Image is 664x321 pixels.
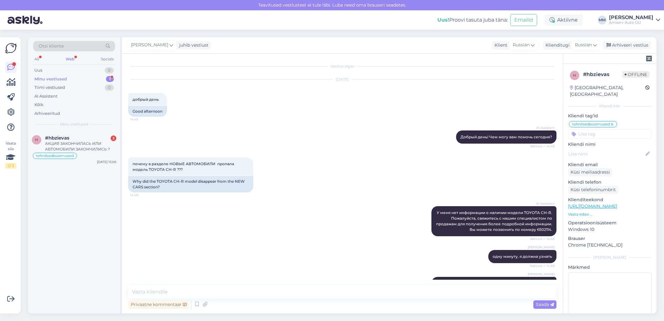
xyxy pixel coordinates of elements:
span: 14:46 [130,193,153,197]
span: [PERSON_NAME] [131,42,168,48]
div: 3 [111,135,116,141]
p: Chrome [TECHNICAL_ID] [568,242,651,248]
div: Küsi telefoninumbrit [568,186,618,194]
span: добрый день [133,97,159,102]
div: Uus [34,67,42,74]
img: zendesk [646,56,652,61]
span: AI Assistent [531,125,555,130]
span: Nähtud ✓ 14:45 [530,144,555,149]
div: Tiimi vestlused [34,84,65,91]
p: Kliendi tag'id [568,113,651,119]
p: Vaata edasi ... [568,211,651,217]
p: Operatsioonisüsteem [568,220,651,226]
div: AI Assistent [34,93,58,99]
div: Why did the TOYOTA CH-R model disappear from the NEW CARS section? [128,176,253,192]
input: Lisa nimi [568,150,644,157]
span: Minu vestlused [60,121,88,127]
span: У меня нет информации о наличии модели TOYOTA CH-R. Пожалуйста, свяжитесь с нашим специалистом по... [436,210,553,232]
span: [PERSON_NAME] [528,245,555,250]
a: [URL][DOMAIN_NAME] [568,203,617,209]
span: Russian [575,42,592,48]
div: [DATE] 15:06 [97,160,116,164]
div: Küsi meiliaadressi [568,168,612,176]
div: Privaatne kommentaar [128,300,189,309]
div: Socials [100,55,115,63]
p: Klienditeekond [568,196,651,203]
div: [PERSON_NAME] [609,15,653,20]
div: Klienditugi [543,42,570,48]
div: Arhiveeri vestlus [603,41,651,49]
span: [PERSON_NAME] [528,272,555,277]
div: Vaata siia [5,140,16,169]
div: Klient [492,42,507,48]
div: Aktiivne [545,14,583,26]
span: одну минуту, я должна узнать [493,254,552,259]
p: Brauser [568,235,651,242]
b: Uus! [437,17,449,23]
span: Offline [622,71,650,78]
span: Russian [513,42,530,48]
div: 0 [105,67,114,74]
div: Minu vestlused [34,76,67,82]
a: [PERSON_NAME]Amserv Auto OÜ [609,15,660,25]
div: Proovi tasuta juba täna: [437,16,508,24]
div: Kliendi info [568,103,651,109]
span: 14:45 [130,117,153,122]
span: h [573,73,576,78]
div: [GEOGRAPHIC_DATA], [GEOGRAPHIC_DATA] [570,84,645,98]
div: 0 [105,84,114,91]
div: Kõik [34,102,43,108]
span: #hbzievas [45,135,69,141]
div: АКЦИЯ ЗАКОНЧИЛАСЬ ИЛИ АВТОМОБИЛИ ЗАКОНЧИЛИСЬ ? [45,141,116,152]
div: 2 / 3 [5,163,16,169]
div: # hbzievas [583,71,622,78]
input: Lisa tag [568,129,651,139]
div: [DATE] [128,77,556,82]
div: Good afternoon [128,106,167,117]
span: Nähtud ✓ 14:49 [530,263,555,268]
span: Saada [536,302,554,307]
span: h [35,137,38,142]
span: Nähtud ✓ 14:46 [530,237,555,241]
p: Kliendi nimi [568,141,651,148]
p: Kliendi email [568,161,651,168]
p: Kliendi telefon [568,179,651,186]
div: Web [64,55,76,63]
p: Windows 10 [568,226,651,233]
button: Emailid [510,14,537,26]
div: juhib vestlust [177,42,209,48]
p: Märkmed [568,264,651,271]
img: Askly Logo [5,42,17,54]
span: tehnilsedküsimused [572,122,610,126]
div: Arhiveeritud [34,110,60,117]
span: почему в разделе НОВЫЕ АВТОМОБИЛИ пропала модель TOYOTA CH-R ??? [133,161,235,172]
div: MM [598,16,606,24]
div: Amserv Auto OÜ [609,20,653,25]
div: [PERSON_NAME] [568,255,651,260]
span: AI Assistent [531,201,555,206]
div: Vestlus algas [128,64,556,69]
span: tehnilsedküsimused [36,154,74,158]
div: 1 [106,76,114,82]
span: Otsi kliente [39,43,64,49]
span: Добрый день! Чем могу вам помочь сегодня? [460,135,552,139]
div: All [33,55,40,63]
